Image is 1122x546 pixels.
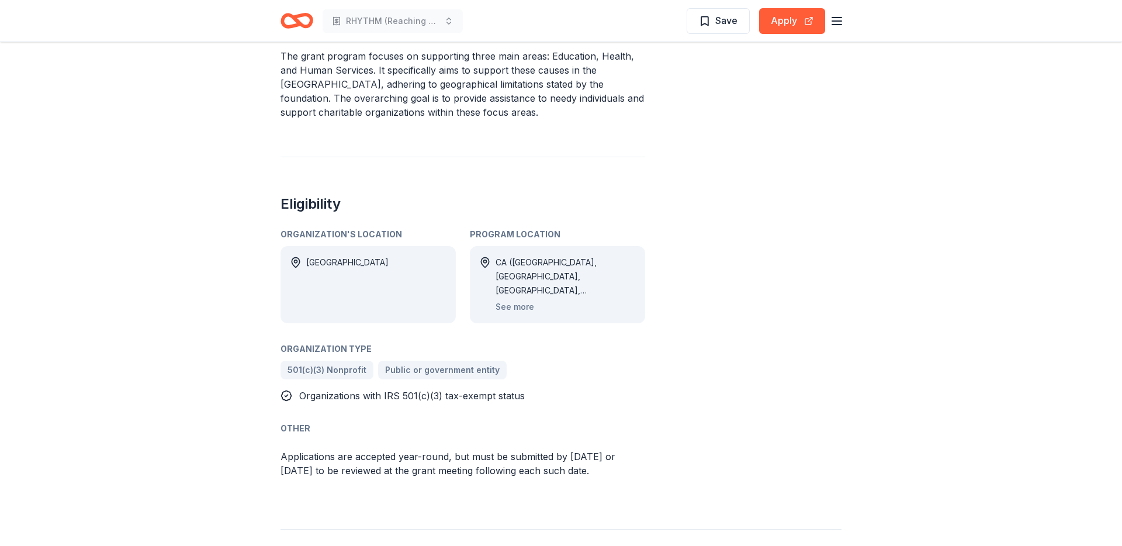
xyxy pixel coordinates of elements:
[280,361,373,379] a: 501(c)(3) Nonprofit
[496,300,534,314] button: See more
[299,390,525,402] span: Organizations with IRS 501(c)(3) tax-exempt status
[280,421,645,436] div: Other
[323,9,463,33] button: RHYTHM (Reaching Youth Through Music)
[280,49,645,119] p: The grant program focuses on supporting three main areas: Education, Health, and Human Services. ...
[306,255,389,314] div: [GEOGRAPHIC_DATA]
[346,14,439,28] span: RHYTHM (Reaching Youth Through Music)
[280,195,645,213] h2: Eligibility
[687,8,750,34] button: Save
[288,363,366,377] span: 501(c)(3) Nonprofit
[280,342,645,356] div: Organization Type
[385,363,500,377] span: Public or government entity
[378,361,507,379] a: Public or government entity
[280,450,645,478] p: Applications are accepted year-round, but must be submitted by [DATE] or [DATE] to be reviewed at...
[759,8,825,34] button: Apply
[496,255,636,298] div: CA ([GEOGRAPHIC_DATA], [GEOGRAPHIC_DATA], [GEOGRAPHIC_DATA], [GEOGRAPHIC_DATA], [GEOGRAPHIC_DATA]...
[470,227,645,241] div: Program Location
[280,227,456,241] div: Organization's Location
[280,7,313,34] a: Home
[715,13,737,28] span: Save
